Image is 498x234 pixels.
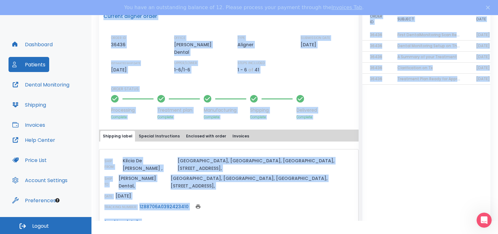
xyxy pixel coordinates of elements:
div: You have an outstanding balance of 12. Please process your payment through the . [124,4,364,11]
a: Invoices Tab [331,4,362,10]
p: ORDER STATUS [111,86,354,92]
p: SUBMISSION DATE [301,35,330,41]
p: [DATE] [111,66,129,74]
span: First DentalMonitoring Scan Review! [397,32,467,37]
p: STEPS INCLUDED [237,60,265,66]
span: [DATE] [476,76,490,81]
span: 36436 [370,76,382,81]
div: tabs [100,131,357,142]
button: Shipping [9,97,50,112]
p: 36436 [111,41,128,48]
button: Invoices [9,117,49,132]
p: Current aligner order [103,13,157,20]
p: Complete [204,115,246,120]
button: Shipping label [100,131,135,142]
button: Invoices [230,131,252,142]
p: [GEOGRAPHIC_DATA], [GEOGRAPHIC_DATA], [GEOGRAPHIC_DATA], [STREET_ADDRESS], [178,157,353,172]
span: Treatment Plan Ready for Approval! [397,76,467,81]
p: of [248,66,253,74]
p: Processing [111,107,154,114]
p: Delivered [296,107,317,114]
p: [DATE] [301,41,319,48]
span: SUBJECT [397,16,414,22]
span: Logout [32,223,49,230]
p: [PERSON_NAME] Dental [174,41,228,56]
span: 36436 [370,43,382,48]
p: Kilcia De [PERSON_NAME] , [123,157,175,172]
button: Dashboard [9,37,56,52]
button: Enclosed with order [184,131,229,142]
span: DATE [476,16,486,22]
a: 1Z88706A0392423410 [139,203,189,210]
p: 41 [255,66,259,74]
p: DATE: [104,194,113,199]
button: print [194,202,202,211]
p: Treatment plan [157,107,200,114]
span: 36436 [370,54,382,59]
span: Clarification on Tx [397,65,433,70]
span: [DATE] [476,54,490,59]
p: Complete [157,115,200,120]
p: Complete [250,115,293,120]
button: Preferences [9,193,60,208]
span: ORDER ID [370,14,382,25]
iframe: Intercom live chat [477,213,492,228]
p: 1-6/1-6 [174,66,192,74]
p: [GEOGRAPHIC_DATA], [GEOGRAPHIC_DATA], [GEOGRAPHIC_DATA], [STREET_ADDRESS], [171,175,353,190]
button: Help Center [9,132,59,148]
button: Price List [9,153,50,168]
p: 1 - 6 [237,66,247,74]
span: Dental Monitoring Setup on The Delivery Day [397,43,484,48]
p: [PERSON_NAME] Dental, [119,175,168,190]
p: Manufacturing [204,107,246,114]
p: ORDER ID [111,35,126,41]
div: Close [486,6,492,9]
button: Dental Monitoring [9,77,73,92]
p: SHIP TO: [104,176,116,187]
p: Aligner [237,41,256,48]
p: Complete [296,115,317,120]
p: [DATE] [115,192,131,200]
span: 36436 [370,65,382,70]
button: Patients [9,57,49,72]
p: UPPER/LOWER [174,60,197,66]
span: A Summary of your Treatment [397,54,457,59]
span: [DATE] [476,32,490,37]
button: Account Settings [9,173,71,188]
p: Complete [111,115,154,120]
span: [DATE] [476,65,490,70]
p: SHIP FROM: [104,159,120,170]
p: TRACKING NUMBER: [104,204,137,210]
p: ESTIMATED SHIP DATE [111,60,140,66]
button: Special Instructions [136,131,182,142]
p: TYPE [237,35,245,41]
p: Shipping [250,107,293,114]
span: [DATE] [476,43,490,48]
p: tracking details [104,219,141,225]
span: 36436 [370,32,382,37]
div: Tooltip anchor [55,198,60,203]
p: OFFICE [174,35,185,41]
